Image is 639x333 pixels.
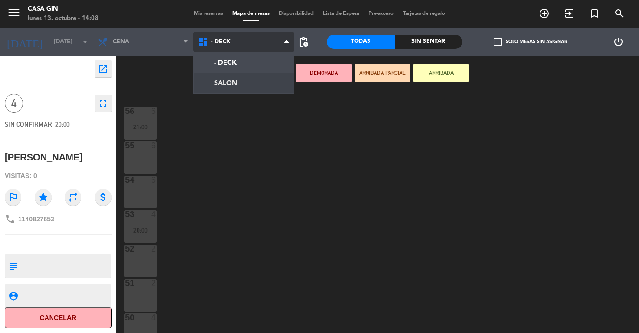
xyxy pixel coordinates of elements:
div: lunes 13. octubre - 14:08 [28,14,99,23]
div: 21:00 [124,124,157,130]
span: Disponibilidad [274,11,318,16]
a: - DECK [194,53,293,73]
div: 4 [151,313,157,322]
div: 2 [151,279,157,287]
button: open_in_new [95,60,112,77]
span: Cena [113,39,129,45]
div: Visitas: 0 [5,168,112,184]
i: fullscreen [98,98,109,109]
span: Mis reservas [189,11,228,16]
i: add_circle_outline [539,8,550,19]
div: 6 [151,176,157,184]
i: subject [8,261,18,271]
button: fullscreen [95,95,112,112]
button: ARRIBADA PARCIAL [355,64,410,82]
div: Sin sentar [395,35,462,49]
div: 6 [151,141,157,150]
div: 2 [151,245,157,253]
div: Casa Gin [28,5,99,14]
div: Todas [327,35,395,49]
div: 54 [125,176,125,184]
i: search [614,8,625,19]
span: 1140827653 [18,215,54,223]
span: 20:00 [55,120,70,128]
i: phone [5,213,16,225]
i: exit_to_app [564,8,575,19]
div: 20:00 [124,227,157,233]
span: Mapa de mesas [228,11,274,16]
div: 50 [125,313,125,322]
span: SIN CONFIRMAR [5,120,52,128]
button: menu [7,6,21,23]
div: [PERSON_NAME] [5,150,83,165]
button: Cancelar [5,307,112,328]
div: 53 [125,210,125,219]
span: Pre-acceso [364,11,398,16]
div: 51 [125,279,125,287]
button: ARRIBADA [413,64,469,82]
div: 56 [125,107,125,115]
label: Solo mesas sin asignar [494,38,567,46]
i: repeat [65,189,81,206]
i: person_pin [8,291,18,301]
span: check_box_outline_blank [494,38,502,46]
span: 4 [5,94,23,113]
div: 52 [125,245,125,253]
a: SALON [194,73,293,93]
div: 55 [125,141,125,150]
span: Lista de Espera [318,11,364,16]
i: open_in_new [98,63,109,74]
i: turned_in_not [589,8,600,19]
button: DEMORADA [296,64,352,82]
i: menu [7,6,21,20]
i: attach_money [95,189,112,206]
span: Tarjetas de regalo [398,11,450,16]
i: outlined_flag [5,189,21,206]
i: star [35,189,52,206]
span: - DECK [211,39,231,45]
span: pending_actions [298,36,309,47]
div: 6 [151,107,157,115]
i: arrow_drop_down [79,36,91,47]
div: 4 [151,210,157,219]
i: power_settings_new [613,36,624,47]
